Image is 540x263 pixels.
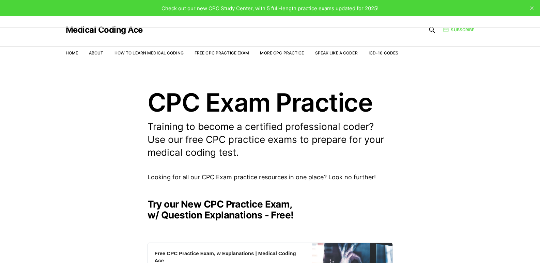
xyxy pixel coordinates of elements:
iframe: portal-trigger [429,230,540,263]
a: Subscribe [443,27,474,33]
button: close [526,3,537,14]
a: Speak Like a Coder [315,50,358,55]
p: Training to become a certified professional coder? Use our free CPC practice exams to prepare for... [148,120,393,159]
a: More CPC Practice [260,50,304,55]
a: Medical Coding Ace [66,26,143,34]
a: About [89,50,104,55]
p: Looking for all our CPC Exam practice resources in one place? Look no further! [148,172,393,182]
a: Free CPC Practice Exam [195,50,249,55]
h2: Try our New CPC Practice Exam, w/ Question Explanations - Free! [148,199,393,220]
h1: CPC Exam Practice [148,90,393,115]
a: Home [66,50,78,55]
a: How to Learn Medical Coding [114,50,184,55]
span: Check out our new CPC Study Center, with 5 full-length practice exams updated for 2025! [161,5,379,12]
a: ICD-10 Codes [369,50,398,55]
